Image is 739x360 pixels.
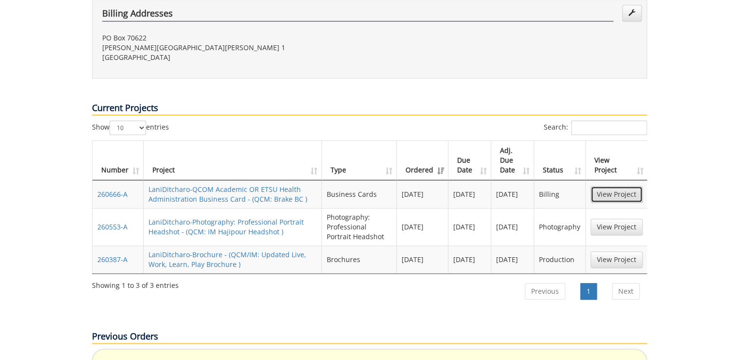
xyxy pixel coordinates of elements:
[534,246,586,273] td: Production
[534,141,586,180] th: Status: activate to sort column ascending
[586,141,647,180] th: View Project: activate to sort column ascending
[591,251,643,268] a: View Project
[448,246,491,273] td: [DATE]
[591,186,643,203] a: View Project
[92,102,647,115] p: Current Projects
[92,120,169,135] label: Show entries
[612,283,640,300] a: Next
[144,141,322,180] th: Project: activate to sort column ascending
[102,43,362,53] p: [PERSON_NAME][GEOGRAPHIC_DATA][PERSON_NAME] 1
[534,208,586,246] td: Photography
[591,219,643,235] a: View Project
[448,180,491,208] td: [DATE]
[92,330,647,344] p: Previous Orders
[92,277,179,290] div: Showing 1 to 3 of 3 entries
[534,180,586,208] td: Billing
[622,5,642,21] a: Edit Addresses
[102,33,362,43] p: PO Box 70622
[397,246,448,273] td: [DATE]
[491,180,534,208] td: [DATE]
[544,120,647,135] label: Search:
[397,141,448,180] th: Ordered: activate to sort column ascending
[97,189,128,199] a: 260666-A
[322,180,397,208] td: Business Cards
[491,208,534,246] td: [DATE]
[491,246,534,273] td: [DATE]
[448,141,491,180] th: Due Date: activate to sort column ascending
[525,283,565,300] a: Previous
[148,250,306,269] a: LaniDitcharo-Brochure - (QCM/IM: Updated Live, Work, Learn, Play Brochure )
[491,141,534,180] th: Adj. Due Date: activate to sort column ascending
[148,185,307,204] a: LaniDitcharo-QCOM Academic OR ETSU Health Administration Business Card - (QCM: Brake BC )
[110,120,146,135] select: Showentries
[322,141,397,180] th: Type: activate to sort column ascending
[580,283,597,300] a: 1
[97,222,128,231] a: 260553-A
[322,246,397,273] td: Brochures
[397,180,448,208] td: [DATE]
[397,208,448,246] td: [DATE]
[322,208,397,246] td: Photography: Professional Portrait Headshot
[102,9,613,21] h4: Billing Addresses
[92,141,144,180] th: Number: activate to sort column ascending
[97,255,128,264] a: 260387-A
[102,53,362,62] p: [GEOGRAPHIC_DATA]
[148,217,304,236] a: LaniDitcharo-Photography: Professional Portrait Headshot - (QCM: IM Hajipour Headshot )
[448,208,491,246] td: [DATE]
[571,120,647,135] input: Search:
